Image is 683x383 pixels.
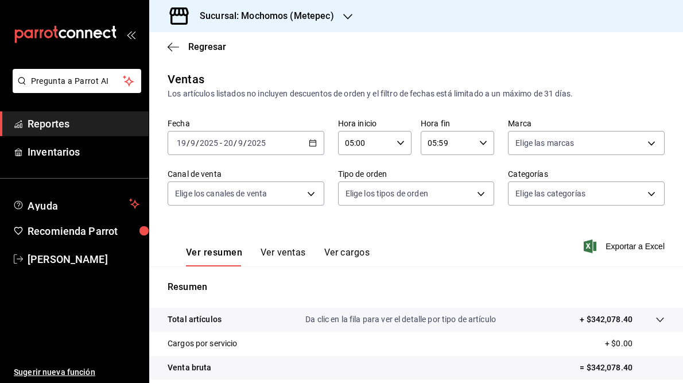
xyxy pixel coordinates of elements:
label: Marca [508,119,665,127]
span: Elige los canales de venta [175,188,267,199]
span: Regresar [188,41,226,52]
input: -- [223,138,234,148]
p: = $342,078.40 [580,362,665,374]
label: Categorías [508,170,665,178]
span: [PERSON_NAME] [28,252,139,267]
span: Pregunta a Parrot AI [31,75,123,87]
span: Elige las marcas [515,137,574,149]
p: Venta bruta [168,362,211,374]
button: Ver ventas [261,247,306,266]
button: Ver resumen [186,247,242,266]
span: / [196,138,199,148]
button: Pregunta a Parrot AI [13,69,141,93]
button: Exportar a Excel [586,239,665,253]
p: Total artículos [168,314,222,326]
div: navigation tabs [186,247,370,266]
button: Ver cargos [324,247,370,266]
span: - [220,138,222,148]
span: Sugerir nueva función [14,366,139,378]
span: Ayuda [28,197,125,211]
p: Da clic en la fila para ver el detalle por tipo de artículo [305,314,496,326]
p: + $342,078.40 [580,314,632,326]
span: Recomienda Parrot [28,223,139,239]
p: Resumen [168,280,665,294]
button: open_drawer_menu [126,30,135,39]
h3: Sucursal: Mochomos (Metepec) [191,9,334,23]
p: + $0.00 [605,338,665,350]
span: Elige las categorías [515,188,585,199]
input: -- [238,138,243,148]
button: Regresar [168,41,226,52]
label: Fecha [168,119,324,127]
span: Inventarios [28,144,139,160]
div: Los artículos listados no incluyen descuentos de orden y el filtro de fechas está limitado a un m... [168,88,665,100]
span: / [187,138,190,148]
label: Tipo de orden [338,170,495,178]
label: Hora inicio [338,119,412,127]
span: Elige los tipos de orden [346,188,428,199]
input: -- [176,138,187,148]
input: ---- [247,138,266,148]
span: Reportes [28,116,139,131]
span: / [243,138,247,148]
span: / [234,138,237,148]
input: ---- [199,138,219,148]
input: -- [190,138,196,148]
label: Hora fin [421,119,494,127]
p: Cargos por servicio [168,338,238,350]
div: Ventas [168,71,204,88]
a: Pregunta a Parrot AI [8,83,141,95]
label: Canal de venta [168,170,324,178]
